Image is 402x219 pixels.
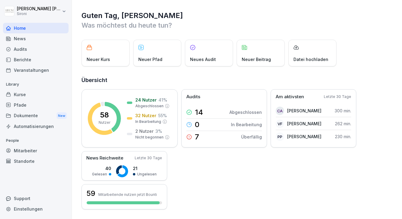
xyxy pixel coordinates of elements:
[98,192,157,197] p: Mitarbeitende nutzen jetzt Bounti
[276,93,304,100] p: Am aktivsten
[3,100,69,110] a: Pfade
[138,56,162,62] p: Neuer Pfad
[3,110,69,121] a: DokumenteNew
[335,108,351,114] p: 300 min.
[335,133,351,140] p: 230 min.
[3,145,69,156] a: Mitarbeiter
[287,108,321,114] p: [PERSON_NAME]
[324,94,351,99] p: Letzte 30 Tage
[3,89,69,100] a: Kurse
[155,128,162,134] p: 3 %
[3,65,69,75] a: Veranstaltungen
[86,155,123,162] p: News Reichweite
[135,119,161,124] p: In Bearbeitung
[135,128,154,134] p: 2 Nutzer
[195,109,203,116] p: 14
[3,80,69,89] p: Library
[135,155,162,161] p: Letzte 30 Tage
[17,6,61,11] p: [PERSON_NAME] [PERSON_NAME]
[276,132,284,141] div: PP
[135,135,164,140] p: Nicht begonnen
[81,20,393,30] p: Was möchtest du heute tun?
[3,110,69,121] div: Dokumente
[287,133,321,140] p: [PERSON_NAME]
[195,121,199,128] p: 0
[3,121,69,132] a: Automatisierungen
[3,156,69,166] a: Standorte
[3,136,69,145] p: People
[3,193,69,204] div: Support
[135,112,156,119] p: 32 Nutzer
[190,56,216,62] p: Neues Audit
[3,204,69,214] a: Einstellungen
[92,165,111,172] p: 40
[3,54,69,65] a: Berichte
[92,172,107,177] p: Gelesen
[242,56,271,62] p: Neuer Beitrag
[17,12,61,16] p: Sironi
[135,97,157,103] p: 24 Nutzer
[99,120,110,125] p: Nutzer
[195,133,199,141] p: 7
[229,109,262,115] p: Abgeschlossen
[133,165,157,172] p: 21
[335,120,351,127] p: 262 min.
[158,97,167,103] p: 41 %
[100,111,109,119] p: 58
[276,120,284,128] div: VF
[3,33,69,44] a: News
[231,121,262,128] p: In Bearbeitung
[3,44,69,54] a: Audits
[3,23,69,33] a: Home
[287,120,321,127] p: [PERSON_NAME]
[137,172,157,177] p: Ungelesen
[186,93,200,100] p: Audits
[57,112,67,119] div: New
[158,112,167,119] p: 55 %
[81,76,393,84] h2: Übersicht
[276,107,284,115] div: CA
[87,188,95,199] h3: 59
[135,103,164,109] p: Abgeschlossen
[87,56,110,62] p: Neuer Kurs
[81,11,393,20] h1: Guten Tag, [PERSON_NAME]
[241,134,262,140] p: Überfällig
[293,56,328,62] p: Datei hochladen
